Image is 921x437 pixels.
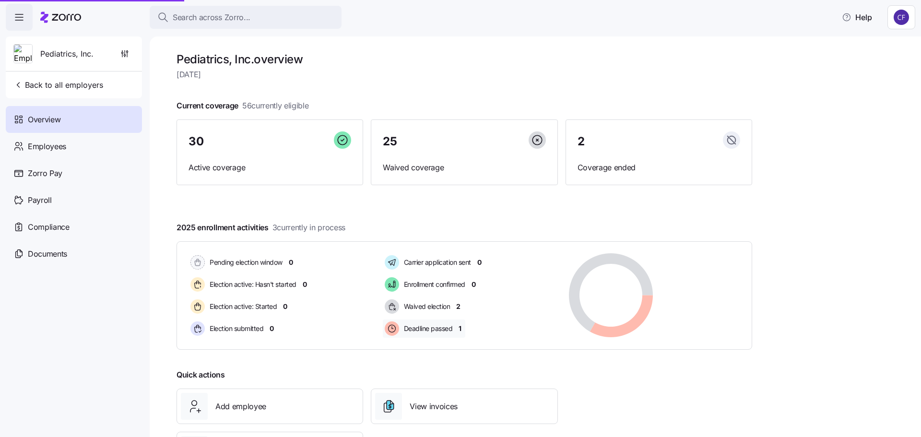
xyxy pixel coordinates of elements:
span: Waived election [401,302,450,311]
span: Enrollment confirmed [401,280,465,289]
span: Add employee [215,401,266,413]
span: Current coverage [177,100,309,112]
span: Quick actions [177,369,225,381]
span: 56 currently eligible [242,100,309,112]
span: 2 [578,136,585,147]
span: Documents [28,248,67,260]
span: Zorro Pay [28,167,62,179]
img: Employer logo [14,45,32,64]
span: 0 [283,302,287,311]
span: Coverage ended [578,162,740,174]
span: Payroll [28,194,52,206]
span: 0 [270,324,274,333]
span: Deadline passed [401,324,453,333]
span: Employees [28,141,66,153]
span: 2 [456,302,460,311]
a: Compliance [6,213,142,240]
span: Compliance [28,221,70,233]
button: Help [834,8,880,27]
span: 0 [289,258,293,267]
span: 0 [472,280,476,289]
span: Waived coverage [383,162,545,174]
span: 1 [459,324,461,333]
img: 7d4a9558da78dc7654dde66b79f71a2e [894,10,909,25]
span: View invoices [410,401,458,413]
span: Election active: Started [207,302,277,311]
a: Documents [6,240,142,267]
span: [DATE] [177,69,752,81]
span: Search across Zorro... [173,12,250,24]
span: Overview [28,114,60,126]
button: Back to all employers [10,75,107,94]
span: Pending election window [207,258,283,267]
button: Search across Zorro... [150,6,342,29]
span: 30 [189,136,203,147]
a: Employees [6,133,142,160]
span: 25 [383,136,397,147]
a: Zorro Pay [6,160,142,187]
span: Back to all employers [13,79,103,91]
span: Active coverage [189,162,351,174]
span: Help [842,12,872,23]
span: 0 [303,280,307,289]
span: Election active: Hasn't started [207,280,296,289]
a: Overview [6,106,142,133]
a: Payroll [6,187,142,213]
span: Carrier application sent [401,258,471,267]
span: 0 [477,258,482,267]
span: Election submitted [207,324,263,333]
span: 2025 enrollment activities [177,222,345,234]
span: 3 currently in process [272,222,345,234]
span: Pediatrics, Inc. [40,48,94,60]
h1: Pediatrics, Inc. overview [177,52,752,67]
